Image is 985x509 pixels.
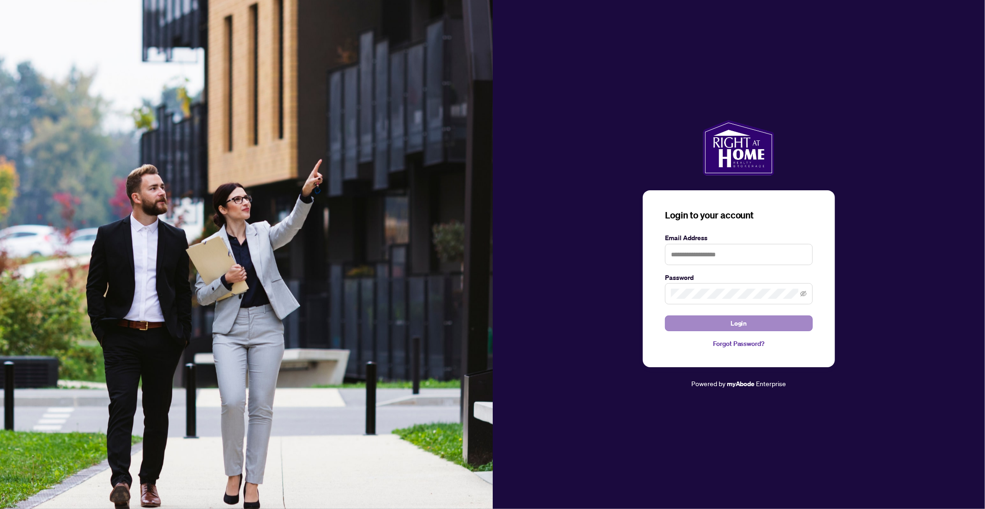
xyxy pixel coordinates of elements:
[665,339,813,349] a: Forgot Password?
[691,379,725,388] span: Powered by
[756,379,786,388] span: Enterprise
[703,120,774,176] img: ma-logo
[665,209,813,222] h3: Login to your account
[665,273,813,283] label: Password
[731,316,747,331] span: Login
[665,315,813,331] button: Login
[800,291,807,297] span: eye-invisible
[727,379,755,389] a: myAbode
[665,233,813,243] label: Email Address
